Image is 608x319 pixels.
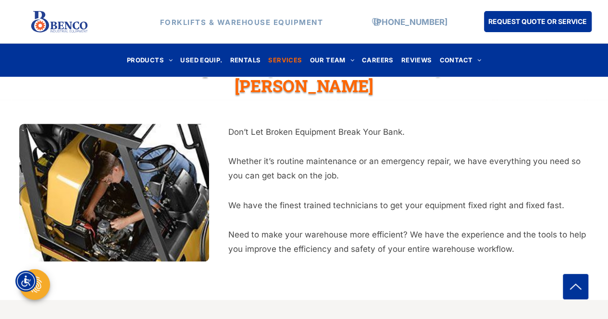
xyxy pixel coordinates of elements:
a: RENTALS [226,54,265,67]
a: OUR TEAM [306,54,358,67]
a: CONTACT [435,54,485,67]
a: REVIEWS [397,54,436,67]
a: PRODUCTS [123,54,177,67]
a: CAREERS [358,54,397,67]
strong: FORKLIFTS & WAREHOUSE EQUIPMENT [160,17,323,26]
span: Need to make your warehouse more efficient? We have the experience and the tools to help you impr... [228,230,586,254]
a: USED EQUIP. [176,54,226,67]
span: REQUEST QUOTE OR SERVICE [488,12,587,30]
span: We have the finest trained technicians to get your equipment fixed right and fixed fast. [228,201,564,210]
span: Don’t Let Broken Equipment Break Your Bank. [228,127,405,137]
a: [PHONE_NUMBER] [373,17,447,26]
a: SERVICES [264,54,306,67]
a: REQUEST QUOTE OR SERVICE [484,11,592,32]
div: Accessibility Menu [15,271,37,292]
span: Whether it’s routine maintenance or an emergency repair, we have everything you need so you can g... [228,156,581,181]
